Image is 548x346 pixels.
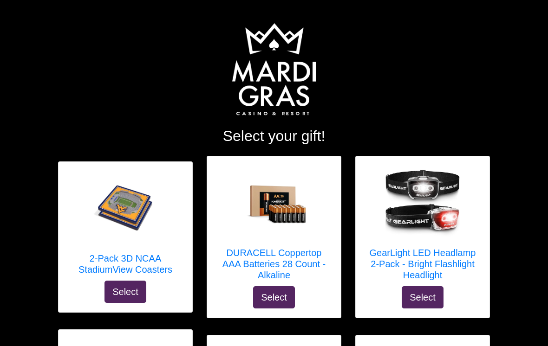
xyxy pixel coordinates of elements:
img: Logo [232,23,316,116]
h5: GearLight LED Headlamp 2-Pack - Bright Flashlight Headlight [365,247,480,281]
img: 2-Pack 3D NCAA StadiumView Coasters [88,182,163,235]
img: GearLight LED Headlamp 2-Pack - Bright Flashlight Headlight [385,166,460,240]
button: Select [402,286,444,308]
a: GearLight LED Headlamp 2-Pack - Bright Flashlight Headlight GearLight LED Headlamp 2-Pack - Brigh... [365,166,480,286]
button: Select [253,286,295,308]
a: DURACELL Coppertop AAA Batteries 28 Count - Alkaline DURACELL Coppertop AAA Batteries 28 Count - ... [216,166,332,286]
img: DURACELL Coppertop AAA Batteries 28 Count - Alkaline [237,177,311,228]
h2: Select your gift! [58,127,490,145]
h5: DURACELL Coppertop AAA Batteries 28 Count - Alkaline [216,247,332,281]
a: 2-Pack 3D NCAA StadiumView Coasters 2-Pack 3D NCAA StadiumView Coasters [68,171,183,281]
h5: 2-Pack 3D NCAA StadiumView Coasters [68,253,183,275]
button: Select [104,281,146,303]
